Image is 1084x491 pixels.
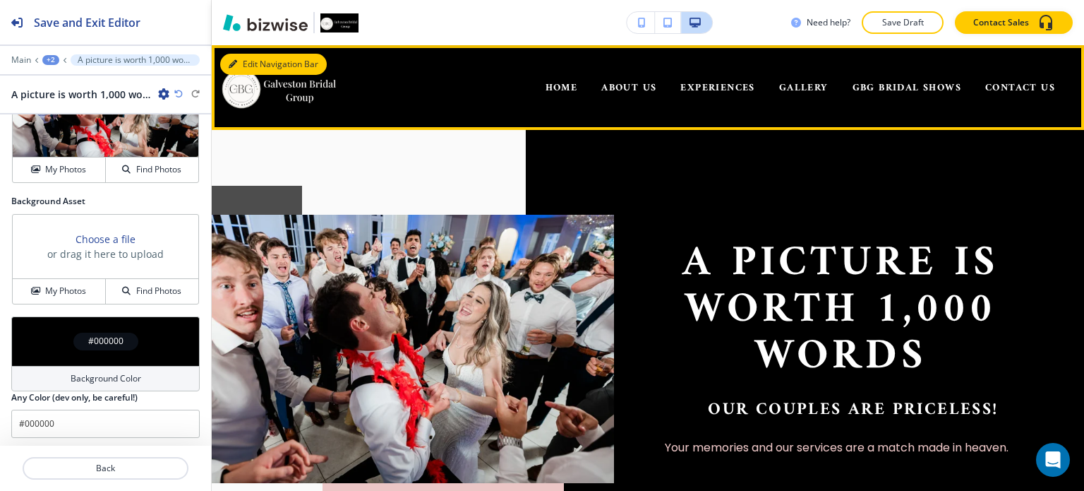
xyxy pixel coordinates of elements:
[23,457,188,480] button: Back
[13,279,106,304] button: My Photos
[1036,443,1070,477] div: Open Intercom Messenger
[955,11,1073,34] button: Contact Sales
[639,241,1042,381] p: A picture is worth 1,000 words
[78,55,193,65] p: A picture is worth 1,000 words
[11,391,138,404] h2: Any Color (dev only, be careful!)
[34,14,140,31] h2: Save and Exit Editor
[45,285,86,297] h4: My Photos
[601,79,656,97] span: ABOUT US
[47,247,164,261] h3: or drag it here to upload
[779,79,829,97] span: GALLERY
[862,11,944,34] button: Save Draft
[665,395,1042,425] p: Our couples are priceless!
[853,79,961,97] span: GBG BRIDAL SHOWS
[11,317,200,391] button: #000000Background Color
[985,79,1055,97] span: CONTACT US
[136,163,181,176] h4: Find Photos
[11,195,200,208] h2: Background Asset
[45,163,86,176] h4: My Photos
[71,372,141,385] h4: Background Color
[546,79,578,97] span: HOME
[136,285,181,297] h4: Find Photos
[76,232,135,247] button: Choose a file
[223,14,308,31] img: Bizwise Logo
[11,213,200,305] div: Choose a fileor drag it here to uploadMy PhotosFind Photos
[88,335,124,348] h4: #000000
[973,16,1029,29] p: Contact Sales
[220,54,327,75] button: Edit Navigation Bar
[71,54,200,66] button: A picture is worth 1,000 words
[680,79,754,97] span: EXPERIENCES
[11,87,152,102] h2: A picture is worth 1,000 words
[24,462,187,475] p: Back
[222,57,340,117] img: Galveston Bridal Group
[13,158,106,182] button: My Photos
[665,439,1008,456] span: Your memories and our services are a match made in heaven.
[320,13,359,32] img: Your Logo
[807,16,850,29] h3: Need help?
[880,16,925,29] p: Save Draft
[106,279,198,304] button: Find Photos
[11,92,200,184] div: My PhotosFind Photos
[42,55,59,65] button: +2
[212,215,614,483] img: 13ebc3ec0231f9f7b4cd164c8ce671c3.webp
[11,55,31,65] button: Main
[106,158,198,182] button: Find Photos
